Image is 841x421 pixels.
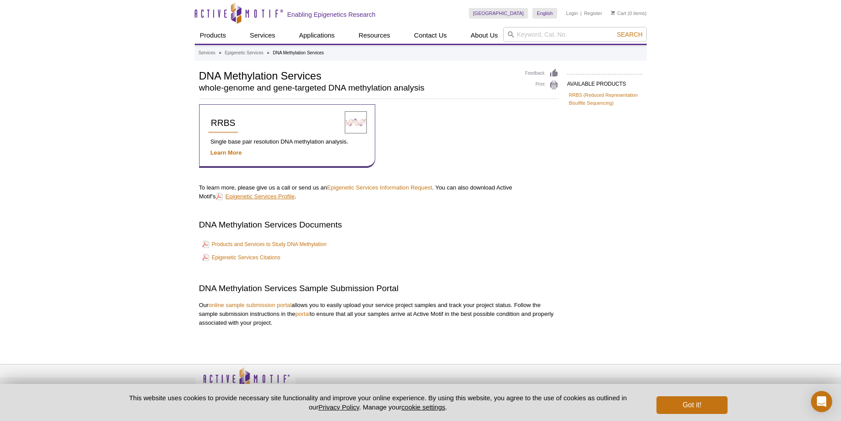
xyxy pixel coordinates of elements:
[199,282,558,294] h2: DNA Methylation Services Sample Submission Portal
[569,91,641,107] a: RRBS (Reduced Representation Bisulfite Sequencing)
[273,50,324,55] li: DNA Methylation Services
[199,301,558,327] p: Our allows you to easily upload your service project samples and track your project status. Follo...
[532,8,557,19] a: English
[287,11,376,19] h2: Enabling Epigenetics Research
[409,27,452,44] a: Contact Us
[469,8,528,19] a: [GEOGRAPHIC_DATA]
[318,403,359,411] a: Privacy Policy
[567,74,642,90] h2: AVAILABLE PRODUCTS
[211,149,242,156] a: Learn More
[216,192,295,201] a: Epigenetic Services Profile
[208,114,238,133] a: RRBS
[584,10,602,16] a: Register
[245,27,281,44] a: Services
[199,68,517,82] h1: DNA Methylation Services
[617,31,642,38] span: Search
[199,84,517,92] h2: whole-genome and gene-targeted DNA methylation analysis
[353,27,396,44] a: Resources
[611,10,626,16] a: Cart
[294,27,340,44] a: Applications
[195,364,296,400] img: Active Motif,
[811,391,832,412] div: Open Intercom Messenger
[611,8,647,19] li: (0 items)
[525,68,558,78] a: Feedback
[345,111,367,133] img: Reduced Representation Bisulfite Sequencing Services
[548,380,614,399] table: Click to Verify - This site chose Symantec SSL for secure e-commerce and confidential communicati...
[503,27,647,42] input: Keyword, Cat. No.
[465,27,503,44] a: About Us
[295,311,310,317] a: portal
[614,30,645,38] button: Search
[208,137,366,146] p: Single base pair resolution DNA methylation analysis.
[611,11,615,15] img: Your Cart
[656,396,727,414] button: Got it!
[199,49,215,57] a: Services
[401,403,445,411] button: cookie settings
[199,219,558,231] h2: DNA Methylation Services Documents
[208,302,291,308] a: online sample submission portal
[581,8,582,19] li: |
[195,27,231,44] a: Products
[202,252,280,263] a: Epigenetic Services Citations
[202,239,327,250] a: Products and Services to Study DNA Methylation
[267,50,270,55] li: »
[114,393,642,412] p: This website uses cookies to provide necessary site functionality and improve your online experie...
[211,118,236,128] span: RRBS
[219,50,222,55] li: »
[327,184,432,191] a: Epigenetic Services Information Request
[225,49,264,57] a: Epigenetic Services
[525,80,558,90] a: Print
[566,10,578,16] a: Login
[199,183,558,201] p: To learn more, please give us a call or send us an . You can also download Active Motif’s .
